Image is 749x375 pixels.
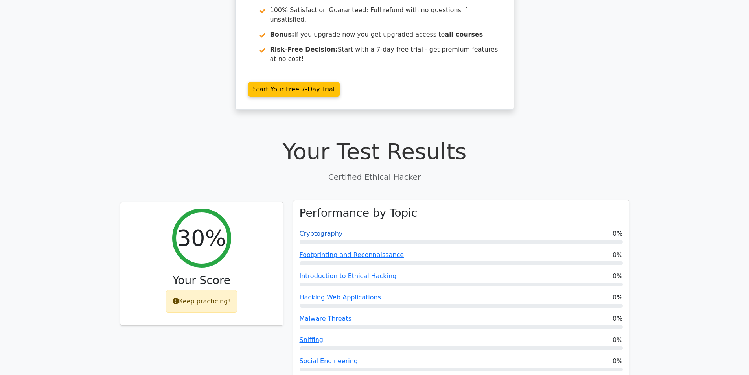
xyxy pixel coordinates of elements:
[166,290,237,313] div: Keep practicing!
[177,225,226,251] h2: 30%
[300,207,418,220] h3: Performance by Topic
[300,230,343,237] a: Cryptography
[127,274,277,287] h3: Your Score
[300,294,381,301] a: Hacking Web Applications
[613,250,622,260] span: 0%
[300,357,358,365] a: Social Engineering
[613,314,622,323] span: 0%
[248,82,340,97] a: Start Your Free 7-Day Trial
[120,171,629,183] p: Certified Ethical Hacker
[613,335,622,345] span: 0%
[613,272,622,281] span: 0%
[120,138,629,164] h1: Your Test Results
[613,293,622,302] span: 0%
[613,357,622,366] span: 0%
[300,251,404,259] a: Footprinting and Reconnaissance
[300,336,324,344] a: Sniffing
[613,229,622,238] span: 0%
[300,272,397,280] a: Introduction to Ethical Hacking
[300,315,352,322] a: Malware Threats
